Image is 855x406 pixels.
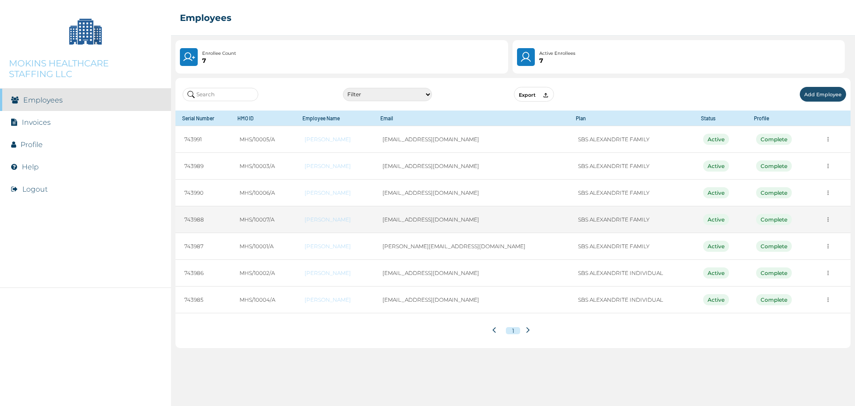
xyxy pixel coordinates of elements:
[374,180,569,206] td: [EMAIL_ADDRESS][DOMAIN_NAME]
[703,294,729,305] div: Active
[175,206,231,233] td: 743988
[756,267,792,279] div: Complete
[374,126,569,153] td: [EMAIL_ADDRESS][DOMAIN_NAME]
[569,180,694,206] td: SBS ALEXANDRITE FAMILY
[202,50,236,57] p: Enrollee Count
[202,57,236,64] p: 7
[183,88,258,101] input: Search
[569,206,694,233] td: SBS ALEXANDRITE FAMILY
[703,214,729,225] div: Active
[231,287,296,313] td: MHS/10004/A
[747,111,812,126] th: Profile
[175,111,231,126] th: Serial Number
[374,287,569,313] td: [EMAIL_ADDRESS][DOMAIN_NAME]
[520,51,533,63] img: User.4b94733241a7e19f64acd675af8f0752.svg
[183,51,195,63] img: UserPlus.219544f25cf47e120833d8d8fc4c9831.svg
[756,214,792,225] div: Complete
[569,126,694,153] td: SBS ALEXANDRITE FAMILY
[374,260,569,287] td: [EMAIL_ADDRESS][DOMAIN_NAME]
[180,12,232,23] h2: Employees
[569,111,694,126] th: Plan
[175,126,231,153] td: 743991
[514,87,554,102] button: Export
[231,180,296,206] td: MHS/10006/A
[305,163,365,169] a: [PERSON_NAME]
[22,185,48,193] button: Logout
[569,233,694,260] td: SBS ALEXANDRITE FAMILY
[305,296,365,303] a: [PERSON_NAME]
[305,270,365,276] a: [PERSON_NAME]
[821,239,835,253] button: more
[756,241,792,252] div: Complete
[63,9,108,53] img: Company
[821,293,835,307] button: more
[539,50,575,57] p: Active Enrollees
[305,216,365,223] a: [PERSON_NAME]
[821,266,835,280] button: more
[175,153,231,180] td: 743989
[569,260,694,287] td: SBS ALEXANDRITE INDIVIDUAL
[506,327,520,334] button: 1
[569,153,694,180] td: SBS ALEXANDRITE FAMILY
[756,187,792,198] div: Complete
[821,186,835,200] button: more
[374,153,569,180] td: [EMAIL_ADDRESS][DOMAIN_NAME]
[703,187,729,198] div: Active
[9,58,162,79] p: MOKINS HEALTHCARE STAFFING LLC
[756,134,792,145] div: Complete
[231,206,296,233] td: MHS/10007/A
[231,260,296,287] td: MHS/10002/A
[231,126,296,153] td: MHS/10005/A
[703,134,729,145] div: Active
[305,243,365,250] a: [PERSON_NAME]
[703,241,729,252] div: Active
[22,163,39,171] a: Help
[9,384,162,397] img: RelianceHMO's Logo
[305,189,365,196] a: [PERSON_NAME]
[703,160,729,172] div: Active
[305,136,365,143] a: [PERSON_NAME]
[23,96,63,104] a: Employees
[175,180,231,206] td: 743990
[374,111,569,126] th: Email
[821,159,835,173] button: more
[231,153,296,180] td: MHS/10003/A
[821,213,835,226] button: more
[800,87,846,102] button: Add Employee
[175,287,231,313] td: 743985
[22,118,51,127] a: Invoices
[703,267,729,279] div: Active
[175,233,231,260] td: 743987
[231,233,296,260] td: MHS/10001/A
[756,294,792,305] div: Complete
[569,287,694,313] td: SBS ALEXANDRITE INDIVIDUAL
[20,140,43,149] a: Profile
[296,111,374,126] th: Employee Name
[175,260,231,287] td: 743986
[374,233,569,260] td: [PERSON_NAME][EMAIL_ADDRESS][DOMAIN_NAME]
[374,206,569,233] td: [EMAIL_ADDRESS][DOMAIN_NAME]
[694,111,747,126] th: Status
[539,57,575,64] p: 7
[756,160,792,172] div: Complete
[231,111,296,126] th: HMO ID
[821,132,835,146] button: more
